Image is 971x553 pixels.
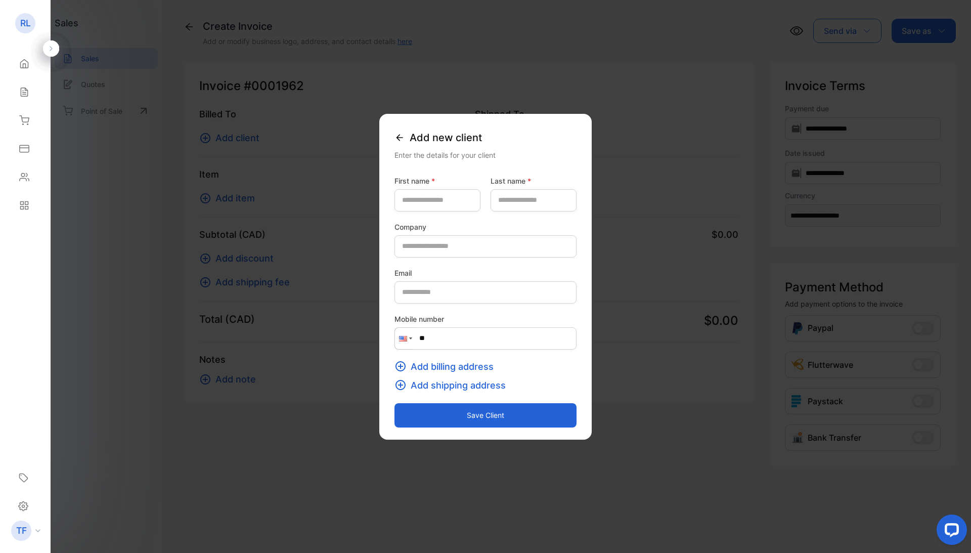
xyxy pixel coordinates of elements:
[394,378,512,392] button: Add shipping address
[394,360,500,373] button: Add billing address
[394,403,577,428] button: Save client
[394,176,480,186] label: First name
[20,17,31,30] p: RL
[410,130,482,145] span: Add new client
[411,360,494,373] span: Add billing address
[411,378,506,392] span: Add shipping address
[16,524,27,537] p: TF
[394,268,577,278] label: Email
[394,150,577,160] div: Enter the details for your client
[929,511,971,553] iframe: LiveChat chat widget
[394,222,577,232] label: Company
[491,176,577,186] label: Last name
[395,328,414,349] div: United States: + 1
[394,314,577,324] label: Mobile number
